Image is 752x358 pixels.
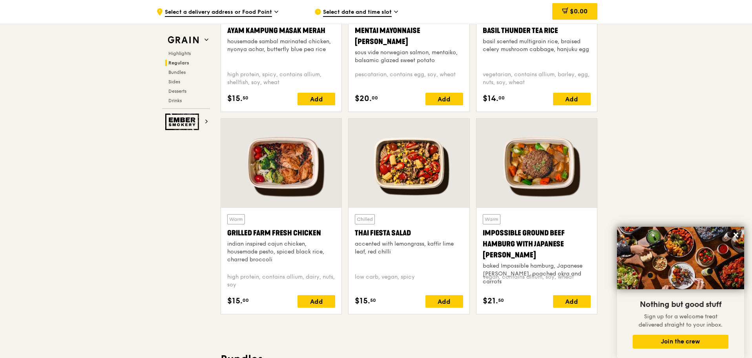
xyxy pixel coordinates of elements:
div: indian inspired cajun chicken, housemade pesto, spiced black rice, charred broccoli [227,240,335,264]
img: DSC07876-Edit02-Large.jpeg [617,227,744,289]
div: high protein, spicy, contains allium, shellfish, soy, wheat [227,71,335,86]
span: Nothing but good stuff [640,300,721,309]
div: Thai Fiesta Salad [355,228,463,239]
span: Select a delivery address or Food Point [165,8,272,17]
span: $20. [355,93,372,105]
span: Regulars [168,60,189,66]
div: Mentai Mayonnaise [PERSON_NAME] [355,25,463,47]
div: Add [425,93,463,105]
div: Add [298,93,335,105]
span: Bundles [168,70,186,75]
div: vegan, contains allium, soy, wheat [483,273,591,289]
div: Ayam Kampung Masak Merah [227,25,335,36]
img: Ember Smokery web logo [165,114,201,130]
img: Grain web logo [165,33,201,47]
div: Basil Thunder Tea Rice [483,25,591,36]
div: Impossible Ground Beef Hamburg with Japanese [PERSON_NAME] [483,228,591,261]
div: Add [553,93,591,105]
span: 00 [372,95,378,101]
div: Warm [227,214,245,224]
button: Join the crew [633,335,728,349]
span: $0.00 [570,7,588,15]
div: basil scented multigrain rice, braised celery mushroom cabbage, hanjuku egg [483,38,591,53]
div: sous vide norwegian salmon, mentaiko, balsamic glazed sweet potato [355,49,463,64]
div: Grilled Farm Fresh Chicken [227,228,335,239]
span: 50 [370,297,376,303]
span: Sign up for a welcome treat delivered straight to your inbox. [639,313,723,328]
div: Chilled [355,214,375,224]
span: 50 [243,95,248,101]
span: Select date and time slot [323,8,392,17]
span: $21. [483,295,498,307]
div: low carb, vegan, spicy [355,273,463,289]
div: housemade sambal marinated chicken, nyonya achar, butterfly blue pea rice [227,38,335,53]
span: $15. [355,295,370,307]
div: accented with lemongrass, kaffir lime leaf, red chilli [355,240,463,256]
span: Desserts [168,88,186,94]
span: Sides [168,79,180,84]
span: Highlights [168,51,191,56]
span: $14. [483,93,498,105]
div: Add [553,295,591,308]
span: Drinks [168,98,182,103]
div: Add [298,295,335,308]
span: $15. [227,295,243,307]
span: 00 [498,95,505,101]
div: Add [425,295,463,308]
span: $15. [227,93,243,105]
button: Close [730,229,742,241]
div: baked Impossible hamburg, Japanese [PERSON_NAME], poached okra and carrots [483,262,591,286]
span: 50 [498,297,504,303]
div: pescatarian, contains egg, soy, wheat [355,71,463,86]
div: Warm [483,214,500,224]
div: vegetarian, contains allium, barley, egg, nuts, soy, wheat [483,71,591,86]
div: high protein, contains allium, dairy, nuts, soy [227,273,335,289]
span: 00 [243,297,249,303]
